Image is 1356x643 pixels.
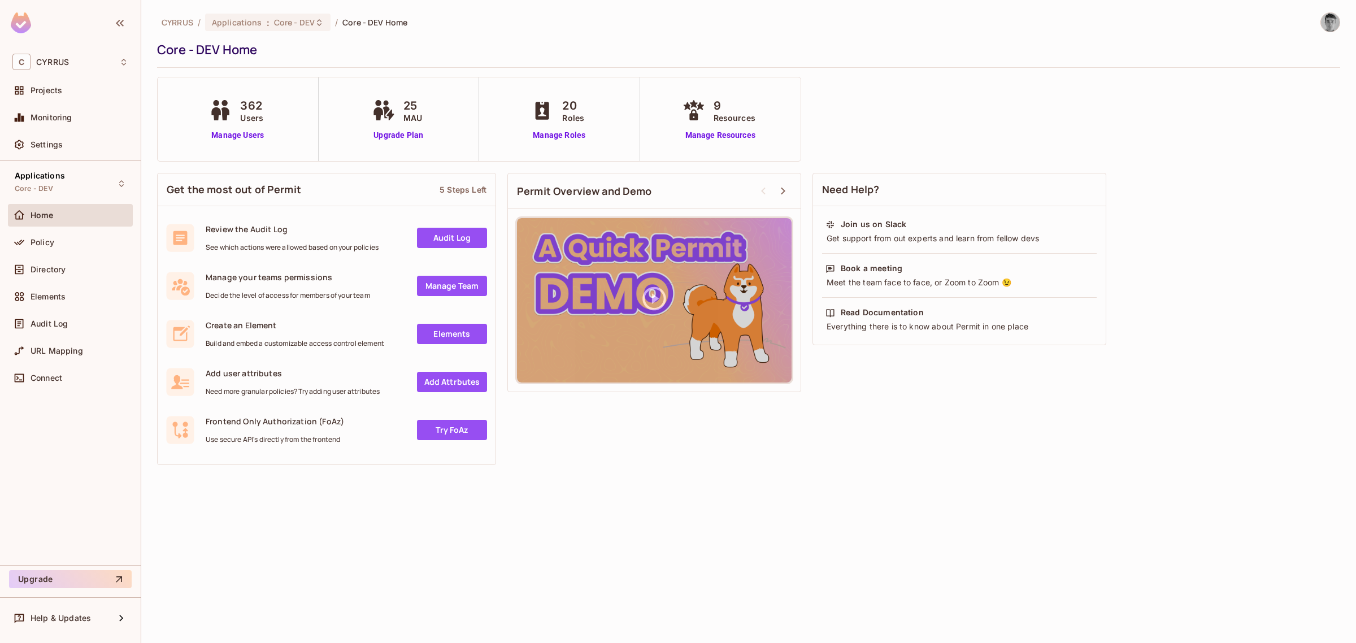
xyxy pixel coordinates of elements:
[714,97,755,114] span: 9
[31,86,62,95] span: Projects
[31,292,66,301] span: Elements
[825,277,1093,288] div: Meet the team face to face, or Zoom to Zoom 😉
[240,112,263,124] span: Users
[825,233,1093,244] div: Get support from out experts and learn from fellow devs
[417,228,487,248] a: Audit Log
[714,112,755,124] span: Resources
[157,41,1335,58] div: Core - DEV Home
[167,183,301,197] span: Get the most out of Permit
[31,614,91,623] span: Help & Updates
[206,435,344,444] span: Use secure API's directly from the frontend
[403,112,422,124] span: MAU
[36,58,69,67] span: Workspace: CYRRUS
[9,570,132,588] button: Upgrade
[206,129,269,141] a: Manage Users
[206,272,370,283] span: Manage your teams permissions
[841,263,902,274] div: Book a meeting
[212,17,262,28] span: Applications
[12,54,31,70] span: C
[1321,13,1340,32] img: Vladimír Krejsa
[206,243,379,252] span: See which actions were allowed based on your policies
[841,307,924,318] div: Read Documentation
[206,387,380,396] span: Need more granular policies? Try adding user attributes
[31,211,54,220] span: Home
[342,17,407,28] span: Core - DEV Home
[680,129,761,141] a: Manage Resources
[11,12,31,33] img: SReyMgAAAABJRU5ErkJggg==
[206,291,370,300] span: Decide the level of access for members of your team
[31,319,68,328] span: Audit Log
[31,238,54,247] span: Policy
[417,372,487,392] a: Add Attrbutes
[206,224,379,234] span: Review the Audit Log
[274,17,315,28] span: Core - DEV
[528,129,590,141] a: Manage Roles
[31,113,72,122] span: Monitoring
[31,346,83,355] span: URL Mapping
[370,129,428,141] a: Upgrade Plan
[31,373,62,383] span: Connect
[335,17,338,28] li: /
[403,97,422,114] span: 25
[198,17,201,28] li: /
[240,97,263,114] span: 362
[206,320,384,331] span: Create an Element
[162,17,193,28] span: the active workspace
[562,97,584,114] span: 20
[15,184,54,193] span: Core - DEV
[440,184,486,195] div: 5 Steps Left
[417,420,487,440] a: Try FoAz
[15,171,65,180] span: Applications
[206,416,344,427] span: Frontend Only Authorization (FoAz)
[31,140,63,149] span: Settings
[841,219,906,230] div: Join us on Slack
[822,183,880,197] span: Need Help?
[206,368,380,379] span: Add user attributes
[31,265,66,274] span: Directory
[266,18,270,27] span: :
[517,184,652,198] span: Permit Overview and Demo
[206,339,384,348] span: Build and embed a customizable access control element
[417,324,487,344] a: Elements
[417,276,487,296] a: Manage Team
[562,112,584,124] span: Roles
[825,321,1093,332] div: Everything there is to know about Permit in one place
